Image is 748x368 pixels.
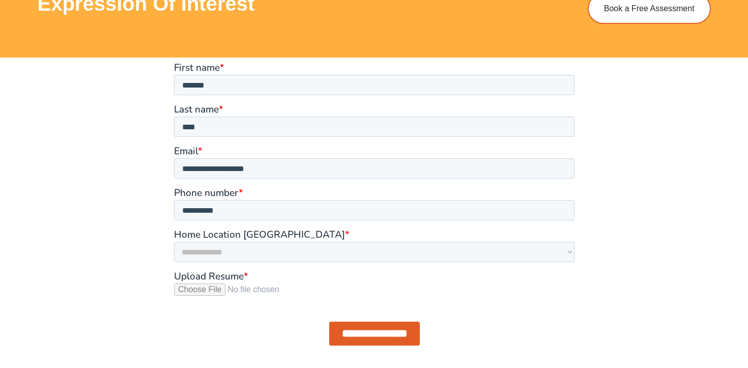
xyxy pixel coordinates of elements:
[604,5,695,13] span: Book a Free Assessment
[573,253,748,368] iframe: Chat Widget
[174,63,574,363] iframe: Form 0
